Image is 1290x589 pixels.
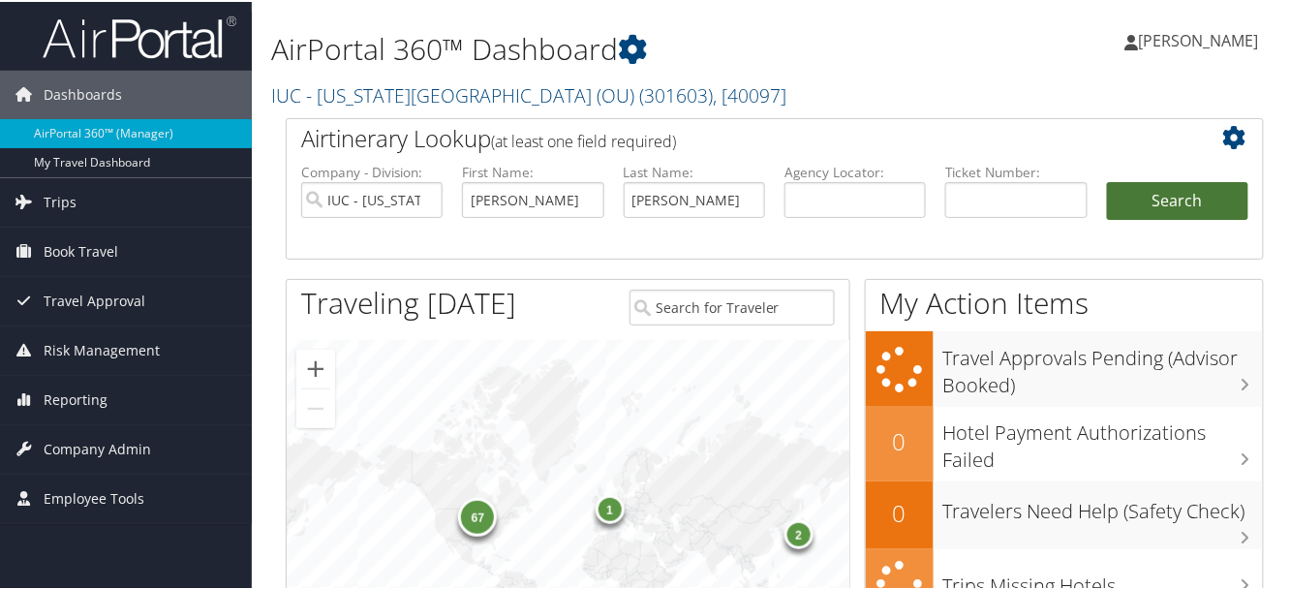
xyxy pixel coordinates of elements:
h1: Traveling [DATE] [301,281,516,322]
button: Search [1107,180,1248,219]
h3: Travelers Need Help (Safety Check) [943,486,1263,523]
h3: Hotel Payment Authorizations Failed [943,408,1263,472]
span: Risk Management [44,325,160,373]
label: Last Name: [624,161,765,180]
span: ( 301603 ) [639,80,713,107]
a: [PERSON_NAME] [1125,10,1278,68]
a: IUC - [US_STATE][GEOGRAPHIC_DATA] (OU) [271,80,786,107]
h1: My Action Items [866,281,1263,322]
label: First Name: [462,161,603,180]
span: [PERSON_NAME] [1139,28,1259,49]
h3: Travel Approvals Pending (Advisor Booked) [943,333,1263,397]
div: 1 [596,492,625,521]
span: Dashboards [44,69,122,117]
h2: 0 [866,495,934,528]
a: 0Travelers Need Help (Safety Check) [866,480,1263,547]
div: 67 [459,496,498,535]
img: airportal-logo.png [43,13,236,58]
span: Book Travel [44,226,118,274]
input: Search for Traveler [630,288,835,324]
span: (at least one field required) [491,129,676,150]
h2: 0 [866,423,934,456]
span: Employee Tools [44,473,144,521]
button: Zoom out [296,387,335,426]
label: Company - Division: [301,161,443,180]
span: , [ 40097 ] [713,80,786,107]
span: Company Admin [44,423,151,472]
label: Ticket Number: [945,161,1087,180]
span: Travel Approval [44,275,145,324]
label: Agency Locator: [784,161,926,180]
h1: AirPortal 360™ Dashboard [271,27,942,68]
a: 0Hotel Payment Authorizations Failed [866,405,1263,480]
div: 2 [784,518,814,547]
span: Trips [44,176,77,225]
a: Travel Approvals Pending (Advisor Booked) [866,329,1263,404]
h2: Airtinerary Lookup [301,120,1167,153]
button: Zoom in [296,348,335,387]
span: Reporting [44,374,107,422]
